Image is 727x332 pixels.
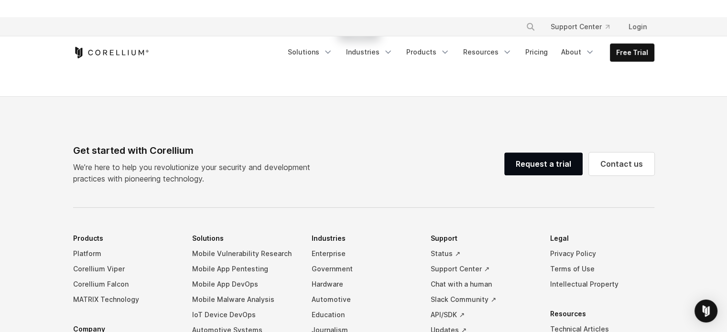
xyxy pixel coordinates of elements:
div: Get started with Corellium [73,143,318,158]
a: Terms of Use [550,261,654,277]
a: Request a trial [504,152,583,175]
a: Contact us [589,152,654,175]
a: Mobile Malware Analysis [192,292,296,307]
a: Corellium Falcon [73,277,177,292]
a: Mobile App DevOps [192,277,296,292]
a: Government [312,261,416,277]
a: Support Center ↗ [431,261,535,277]
p: We’re here to help you revolutionize your security and development practices with pioneering tech... [73,161,318,184]
a: Intellectual Property [550,277,654,292]
a: Platform [73,246,177,261]
a: Status ↗ [431,246,535,261]
a: Pricing [520,43,553,61]
a: Education [312,307,416,322]
a: Enterprise [312,246,416,261]
a: Resources [457,43,518,61]
a: API/SDK ↗ [431,307,535,322]
a: Industries [340,43,399,61]
a: Free Trial [610,44,654,61]
a: Slack Community ↗ [431,292,535,307]
div: Navigation Menu [282,43,654,62]
a: Mobile App Pentesting [192,261,296,277]
a: Automotive [312,292,416,307]
a: Login [621,18,654,35]
a: MATRIX Technology [73,292,177,307]
a: Mobile Vulnerability Research [192,246,296,261]
a: IoT Device DevOps [192,307,296,322]
a: Corellium Home [73,47,149,58]
a: Solutions [282,43,338,61]
a: Privacy Policy [550,246,654,261]
a: Hardware [312,277,416,292]
div: Open Intercom Messenger [694,300,717,322]
a: Chat with a human [431,277,535,292]
a: Support Center [543,18,617,35]
a: About [555,43,600,61]
a: Products [401,43,456,61]
button: Search [522,18,539,35]
a: Corellium Viper [73,261,177,277]
div: Navigation Menu [514,18,654,35]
